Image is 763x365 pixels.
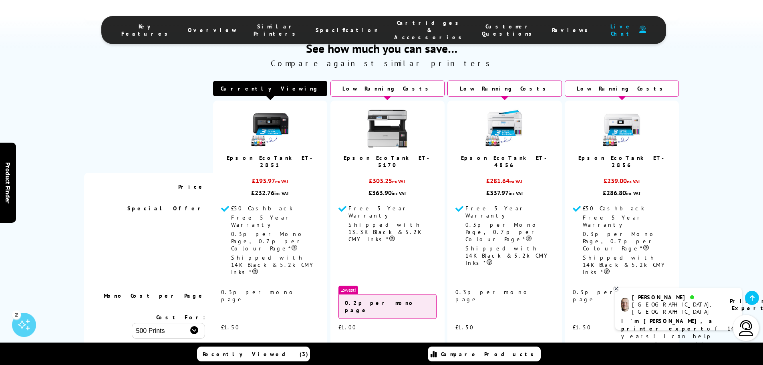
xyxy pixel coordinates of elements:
[509,178,523,184] span: ex VAT
[221,288,297,303] span: 0.3p per mono page
[621,317,736,355] p: of 14 years! I can help you choose the right product
[275,178,289,184] span: ex VAT
[338,177,437,189] div: £303.25
[156,314,205,321] span: Cost For:
[231,214,291,228] span: Free 5 Year Warranty
[104,292,205,299] span: Mono Cost per Page
[221,177,319,189] div: £193.97
[632,301,720,315] div: [GEOGRAPHIC_DATA], [GEOGRAPHIC_DATA]
[602,109,642,149] img: epson-et-2856-ink-included-usp-small.jpg
[338,189,437,197] div: £363.90
[231,205,293,212] span: £50 Cashback
[84,40,679,56] span: See how much you can save…
[221,324,240,331] span: £1.50
[203,351,308,358] span: Recently Viewed (3)
[441,351,538,358] span: Compare Products
[578,154,666,169] a: Epson EcoTank ET-2856
[348,221,421,243] span: Shipped with 13.3K Black & 5.2K CMY Inks*
[213,81,327,96] div: Currently Viewing
[583,214,643,228] span: Free 5 Year Warranty
[188,26,238,34] span: Overview
[274,190,289,196] span: inc VAT
[330,81,445,97] div: Low Running Costs
[428,347,541,361] a: Compare Products
[465,245,550,266] span: Shipped with 14K Black & 5.2k CMY Inks*
[455,189,554,197] div: £337.97
[392,178,406,184] span: ex VAT
[573,189,671,197] div: £286.80
[197,347,310,361] a: Recently Viewed (3)
[565,81,679,97] div: Low Running Costs
[250,109,290,149] img: epson-et-2850-ink-included-new-med.jpg
[344,154,431,169] a: Epson EcoTank ET-5170
[738,320,754,336] img: user-headset-light.svg
[338,286,358,294] span: Lowest!
[367,109,407,149] img: Epson-ET-5170-Front-Facing-Small.jpg
[4,162,12,203] span: Product Finder
[227,154,314,169] a: Epson EcoTank ET-2851
[338,324,356,331] span: £1.00
[12,310,21,319] div: 2
[455,288,531,303] span: 0.3p per mono page
[639,26,646,33] img: user-headset-duotone.svg
[338,294,437,319] div: 0.2p per mono page
[394,19,466,41] span: Cartridges & Accessories
[621,298,629,312] img: ashley-livechat.png
[627,178,640,184] span: ex VAT
[465,221,540,243] span: 0.3p per Mono Page, 0.7p per Colour Page*
[485,109,525,149] img: epson-et-4856-ink-included-new-small.jpg
[254,23,300,37] span: Similar Printers
[573,288,649,303] span: 0.3p per mono page
[455,324,474,331] span: £1.50
[608,23,635,37] span: Live Chat
[392,190,407,196] span: inc VAT
[447,81,562,97] div: Low Running Costs
[231,230,306,252] span: 0.3p per Mono Page, 0.7p per Colour Page*
[348,205,409,219] span: Free 5 Year Warranty
[632,294,720,301] div: [PERSON_NAME]
[573,324,591,331] span: £1.50
[121,23,172,37] span: Key Features
[127,205,205,212] span: Special Offer
[509,190,523,196] span: inc VAT
[84,58,679,69] span: Compare against similar printers
[316,26,378,34] span: Specification
[626,190,641,196] span: inc VAT
[573,177,671,189] div: £239.00
[455,177,554,189] div: £281.64
[552,26,592,34] span: Reviews
[221,189,319,197] div: £232.76
[231,254,315,276] span: Shipped with 14K Black & 5.2k CMY Inks*
[482,23,536,37] span: Customer Questions
[583,205,644,212] span: £50 Cashback
[621,317,715,332] b: I'm [PERSON_NAME], a printer expert
[583,230,658,252] span: 0.3p per Mono Page, 0.7p per Colour Page*
[583,254,667,276] span: Shipped with 14K Black & 5.2k CMY Inks*
[178,183,205,190] span: Price
[461,154,548,169] a: Epson EcoTank ET-4856
[465,205,525,219] span: Free 5 Year Warranty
